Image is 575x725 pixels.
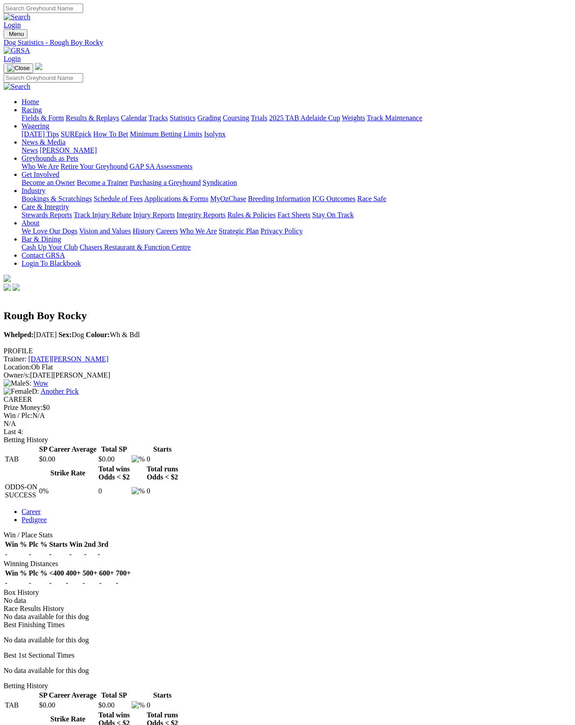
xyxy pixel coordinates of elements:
td: - [49,550,68,559]
div: Bar & Dining [22,243,571,251]
b: Whelped: [4,331,34,338]
td: - [97,550,109,559]
img: Female [4,387,32,395]
a: Career [22,508,41,515]
span: Menu [9,31,24,37]
th: Win [69,540,83,549]
a: 2025 TAB Adelaide Cup [269,114,340,122]
a: Stay On Track [312,211,354,219]
a: Calendar [121,114,147,122]
div: News & Media [22,146,571,154]
a: News & Media [22,138,66,146]
h2: Rough Boy Rocky [4,310,571,322]
div: Wagering [22,130,571,138]
td: - [4,550,27,559]
a: Rules & Policies [227,211,276,219]
div: About [22,227,571,235]
a: Login [4,21,21,29]
a: [DATE] Tips [22,130,59,138]
a: Track Injury Rebate [74,211,131,219]
th: Starts [146,691,178,700]
a: Dog Statistics - Rough Boy Rocky [4,39,571,47]
a: Care & Integrity [22,203,69,211]
div: Betting History [4,436,571,444]
img: Male [4,379,26,387]
td: $0.00 [98,701,130,710]
a: Home [22,98,39,105]
th: Total SP [98,445,130,454]
a: Grading [198,114,221,122]
th: <400 [49,569,64,578]
td: - [115,579,131,588]
td: $0.00 [39,455,97,464]
a: Wow [33,379,48,387]
img: % [132,701,145,709]
div: Best Finishing Times [4,621,571,629]
button: Toggle navigation [4,29,27,39]
span: S: [4,379,31,387]
td: - [82,579,98,588]
a: Syndication [203,179,237,186]
a: Breeding Information [248,195,310,202]
th: Win % [4,540,27,549]
div: Box History [4,589,571,597]
a: Industry [22,187,45,194]
a: Fact Sheets [278,211,310,219]
p: No data available for this dog [4,667,571,675]
th: Starts [49,540,68,549]
a: Get Involved [22,171,59,178]
input: Search [4,4,83,13]
a: GAP SA Assessments [130,163,193,170]
input: Search [4,73,83,83]
span: Last 4: [4,428,23,435]
span: Wh & Bdl [86,331,140,338]
a: Minimum Betting Limits [130,130,202,138]
img: Search [4,13,31,21]
td: - [28,579,48,588]
a: Injury Reports [133,211,175,219]
td: - [69,550,83,559]
span: Win / Plc: [4,412,32,419]
a: Privacy Policy [261,227,303,235]
th: Plc % [28,540,48,549]
th: 700+ [115,569,131,578]
th: Strike Rate [39,465,97,482]
a: Tracks [149,114,168,122]
th: 500+ [82,569,98,578]
td: 0 [146,701,178,710]
div: Race Results History [4,605,571,613]
a: MyOzChase [210,195,246,202]
div: No data available for this dog [4,613,571,621]
a: SUREpick [61,130,91,138]
a: Purchasing a Greyhound [130,179,201,186]
img: GRSA [4,47,30,55]
a: Greyhounds as Pets [22,154,78,162]
div: N/A [4,412,571,420]
span: Prize Money: [4,404,43,411]
a: Wagering [22,122,49,130]
td: TAB [4,455,38,464]
span: [DATE] [4,331,57,338]
td: - [4,579,27,588]
div: N/A [4,420,571,428]
td: - [99,579,115,588]
td: 0% [39,483,97,500]
a: Become a Trainer [77,179,128,186]
span: Dog [58,331,84,338]
div: Win / Place Stats [4,531,571,539]
a: Login [4,55,21,62]
a: We Love Our Dogs [22,227,77,235]
img: Close [7,65,30,72]
a: Careers [156,227,178,235]
a: ICG Outcomes [312,195,355,202]
a: Coursing [223,114,249,122]
a: About [22,219,40,227]
td: - [28,550,48,559]
div: CAREER [4,395,571,404]
a: [PERSON_NAME] [40,146,97,154]
a: Vision and Values [79,227,131,235]
a: Bar & Dining [22,235,61,243]
th: Plc % [28,569,48,578]
th: 2nd [84,540,96,549]
div: No data [4,597,571,605]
